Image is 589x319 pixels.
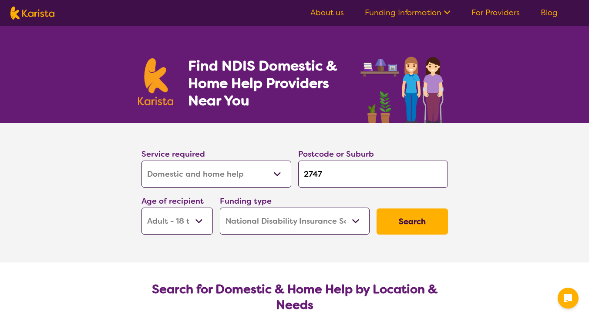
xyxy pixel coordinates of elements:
[141,149,205,159] label: Service required
[471,7,520,18] a: For Providers
[377,208,448,235] button: Search
[188,57,349,109] h1: Find NDIS Domestic & Home Help Providers Near You
[138,58,174,105] img: Karista logo
[310,7,344,18] a: About us
[220,196,272,206] label: Funding type
[148,282,441,313] h2: Search for Domestic & Home Help by Location & Needs
[541,7,558,18] a: Blog
[365,7,451,18] a: Funding Information
[10,7,54,20] img: Karista logo
[358,47,451,123] img: domestic-help
[141,196,204,206] label: Age of recipient
[298,149,374,159] label: Postcode or Suburb
[298,161,448,188] input: Type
